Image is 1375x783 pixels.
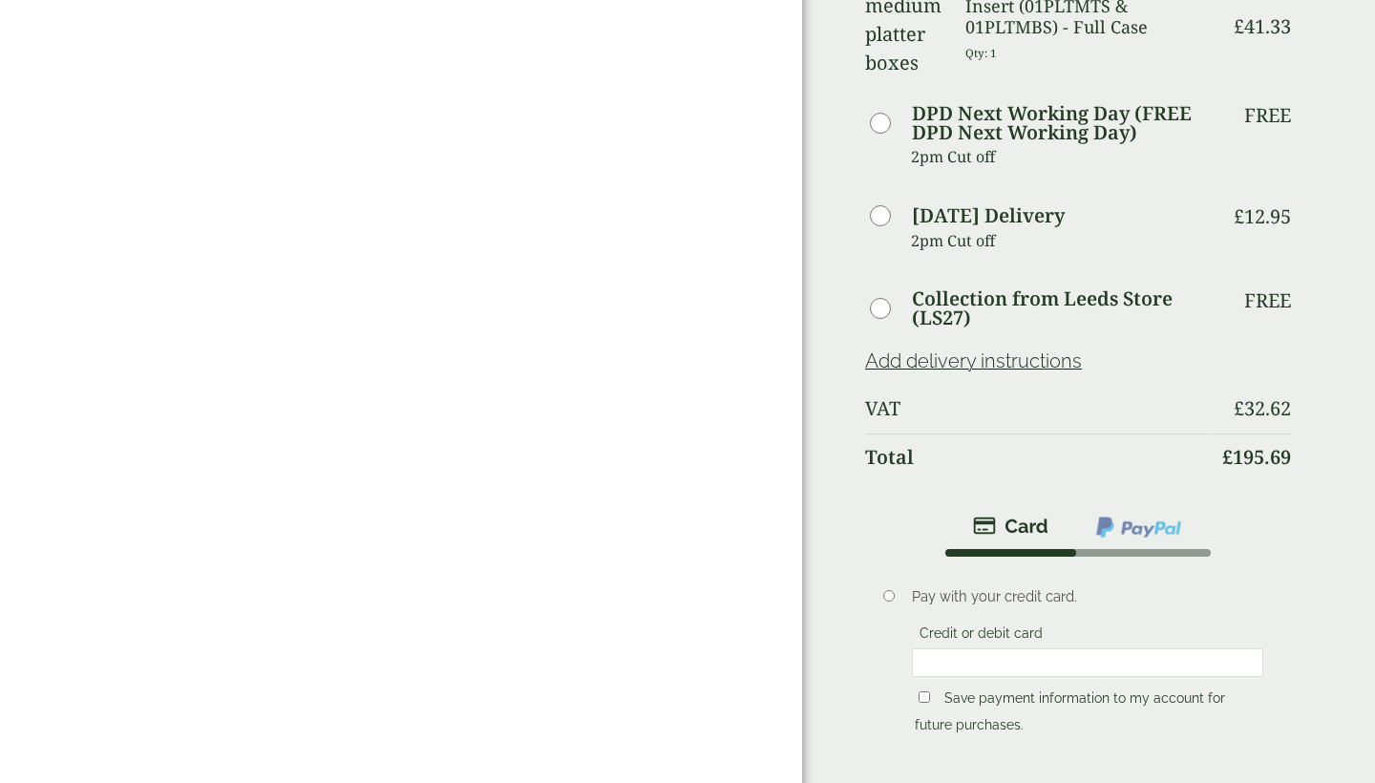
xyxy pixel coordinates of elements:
span: £ [1234,395,1244,421]
label: Credit or debit card [912,625,1050,646]
bdi: 195.69 [1222,444,1291,470]
p: 2pm Cut off [911,142,1209,171]
img: stripe.png [973,515,1048,538]
th: VAT [865,386,1209,432]
img: ppcp-gateway.png [1094,515,1183,540]
iframe: Secure card payment input frame [918,654,1258,671]
bdi: 32.62 [1234,395,1291,421]
p: 2pm Cut off [911,226,1209,255]
a: Add delivery instructions [865,349,1082,372]
th: Total [865,434,1209,480]
span: £ [1222,444,1233,470]
label: DPD Next Working Day (FREE DPD Next Working Day) [912,104,1209,142]
small: Qty: 1 [965,46,997,60]
p: Free [1244,104,1291,127]
p: Pay with your credit card. [912,586,1263,607]
label: Save payment information to my account for future purchases. [915,690,1225,738]
bdi: 41.33 [1234,13,1291,39]
label: [DATE] Delivery [912,206,1065,225]
bdi: 12.95 [1234,203,1291,229]
p: Free [1244,289,1291,312]
label: Collection from Leeds Store (LS27) [912,289,1209,328]
span: £ [1234,13,1244,39]
span: £ [1234,203,1244,229]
